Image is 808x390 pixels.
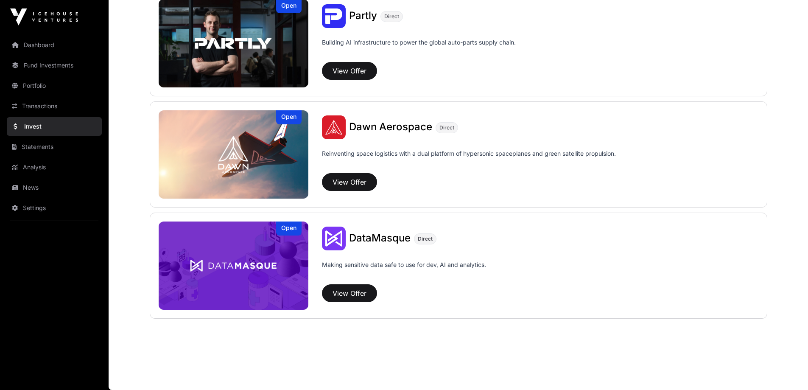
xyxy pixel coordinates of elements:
button: View Offer [322,62,377,80]
img: Icehouse Ventures Logo [10,8,78,25]
img: Dawn Aerospace [159,110,309,199]
button: View Offer [322,173,377,191]
a: DataMasqueOpen [159,222,309,310]
p: Making sensitive data safe to use for dev, AI and analytics. [322,261,486,281]
span: Direct [418,236,433,242]
a: Portfolio [7,76,102,95]
span: Dawn Aerospace [349,121,432,133]
a: Statements [7,137,102,156]
p: Building AI infrastructure to power the global auto-parts supply chain. [322,38,516,59]
img: DataMasque [159,222,309,310]
iframe: Chat Widget [766,349,808,390]
div: Open [276,110,302,124]
a: Invest [7,117,102,136]
a: Fund Investments [7,56,102,75]
a: Dawn Aerospace [349,122,432,133]
a: Dawn AerospaceOpen [159,110,309,199]
span: Partly [349,9,377,22]
a: News [7,178,102,197]
a: DataMasque [349,233,411,244]
button: View Offer [322,284,377,302]
span: Direct [439,124,454,131]
a: Dashboard [7,36,102,54]
img: Dawn Aerospace [322,115,346,139]
a: Transactions [7,97,102,115]
span: Direct [384,13,399,20]
a: Analysis [7,158,102,177]
a: Partly [349,11,377,22]
span: DataMasque [349,232,411,244]
div: Open [276,222,302,236]
img: Partly [322,4,346,28]
a: Settings [7,199,102,217]
img: DataMasque [322,227,346,250]
p: Reinventing space logistics with a dual platform of hypersonic spaceplanes and green satellite pr... [322,149,616,170]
